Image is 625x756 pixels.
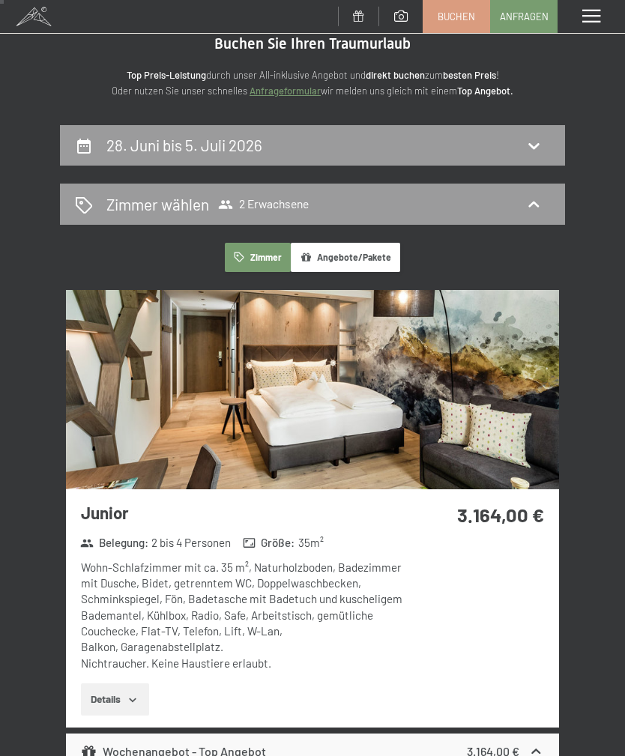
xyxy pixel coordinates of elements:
[438,10,475,23] span: Buchen
[106,136,262,154] h2: 28. Juni bis 5. Juli 2026
[60,67,565,99] p: durch unser All-inklusive Angebot und zum ! Oder nutzen Sie unser schnelles wir melden uns gleich...
[81,501,411,524] h3: Junior
[491,1,557,32] a: Anfragen
[291,243,400,272] button: Angebote/Pakete
[457,85,513,97] strong: Top Angebot.
[298,535,324,551] span: 35 m²
[366,69,425,81] strong: direkt buchen
[443,69,496,81] strong: besten Preis
[81,683,149,716] button: Details
[81,560,411,671] div: Wohn-Schlafzimmer mit ca. 35 m², Naturholzboden, Badezimmer mit Dusche, Bidet, getrenntem WC, Dop...
[127,69,206,81] strong: Top Preis-Leistung
[66,290,559,489] img: mss_renderimg.php
[214,34,411,52] span: Buchen Sie Ihren Traumurlaub
[218,197,309,212] span: 2 Erwachsene
[457,503,544,526] strong: 3.164,00 €
[243,535,295,551] strong: Größe :
[225,243,291,272] button: Zimmer
[106,193,209,215] h2: Zimmer wählen
[151,535,231,551] span: 2 bis 4 Personen
[500,10,549,23] span: Anfragen
[250,85,321,97] a: Anfrageformular
[423,1,489,32] a: Buchen
[80,535,148,551] strong: Belegung :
